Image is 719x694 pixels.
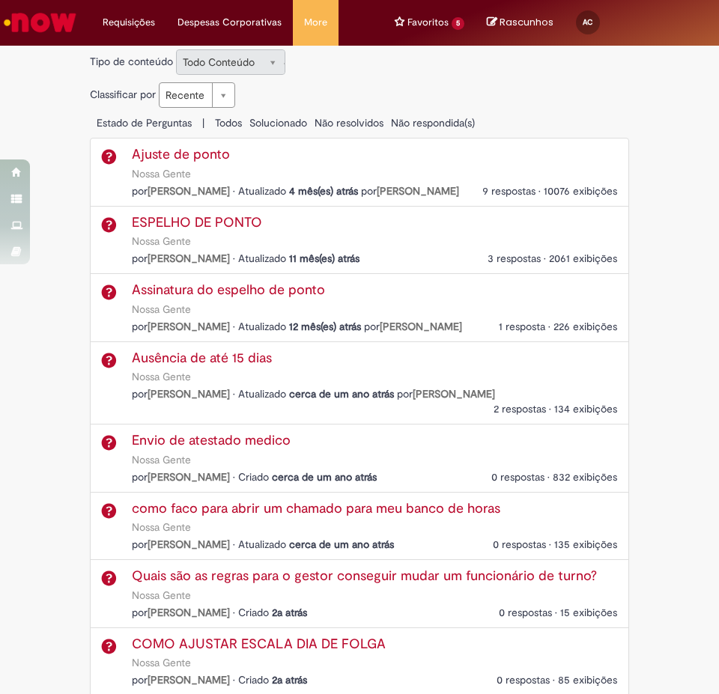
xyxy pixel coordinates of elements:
[132,370,191,383] a: Nossa Gente
[272,606,307,619] span: 2a atrás
[238,606,269,619] span: Criado
[289,538,394,551] span: cerca de um ano atrás
[176,49,285,75] a: Todo Conteúdo
[549,252,617,265] span: 2061 exibições
[132,302,191,316] a: Nossa Gente
[132,252,230,265] span: por
[377,184,459,198] a: Maikon Gaertner Vidal perfil
[289,320,361,333] span: 12 mês(es) atrás
[558,673,617,687] span: 85 exibições
[242,116,307,130] a: Solucionado
[497,673,550,687] span: 0 respostas
[91,207,628,275] li: ESPELHO DE PONTO em Nossa Gente por Roberta Kelly Lima Fernandes
[364,320,462,333] span: por
[132,431,291,449] a: Question : Envio de atestado medico
[132,387,230,401] span: por
[207,116,242,130] a: Todos
[132,520,191,534] a: Nossa Gente
[272,606,307,619] time: 03/01/2024 13:43:11
[148,538,230,551] a: Larissa Franca Lourenco perfil
[166,83,204,107] span: Recente
[238,320,286,333] span: Atualizado
[90,116,192,130] span: Estado de Perguntas
[148,320,230,333] a: Edneia Silva Soares perfil
[361,184,459,198] span: por
[91,139,628,207] li: Ajuste de ponto em Nossa Gente por Caio Martins Guimaraes
[233,538,235,551] span: •
[413,387,495,401] a: Pedro Paulo Silva Guedes perfil
[554,538,617,551] span: 135 exibições
[487,15,553,29] a: No momento, sua lista de rascunhos tem 0 Itens
[289,252,359,265] span: 11 mês(es) atrás
[91,342,628,425] li: Ausência de até 15 dias em Nossa Gente por Mayara Ueno Lucena do Nascimento
[553,673,555,687] span: •
[183,50,255,74] span: Todo Conteúdo
[549,538,551,551] span: •
[397,387,495,401] span: por
[90,87,156,102] label: Classificar por
[272,673,307,687] time: 03/12/2023 16:13:55
[554,402,617,416] span: 134 exibições
[304,15,327,30] span: More
[132,281,325,299] a: Question : Assinatura do espelho de ponto
[132,213,262,231] a: Question : ESPELHO DE PONTO
[132,673,230,687] span: por
[132,656,191,669] a: Nossa Gente
[289,184,358,198] time: 14/06/2025 14:09:56
[452,17,464,30] span: 5
[91,560,628,628] li: Quais são as regras para o gestor conseguir mudar um funcionário de turno? em Nossa Gente por Gab...
[132,499,500,517] a: Question : como faco para abrir um chamado para meu banco de horas
[132,167,191,180] a: Nossa Gente
[560,606,617,619] span: 15 exibições
[91,274,628,342] li: Assinatura do espelho de ponto em Nossa Gente por Edneia Silva Soares
[91,424,628,493] li: Envio de atestado medico em Nossa Gente por Ana Paula Figueiredo Sousa
[238,184,286,198] span: Atualizado
[148,606,230,619] a: Gabriela Beatriz Paiva Lozano perfil
[233,184,235,198] span: •
[583,17,592,27] span: AC
[238,470,269,484] span: Criado
[233,387,235,401] span: •
[553,320,617,333] span: 226 exibições
[482,184,536,198] span: 9 respostas
[132,320,230,333] span: por
[132,453,191,466] a: Nossa Gente
[539,184,541,198] span: •
[195,116,204,130] span: |
[238,252,286,265] span: Atualizado
[499,320,545,333] span: 1 resposta
[148,252,230,265] a: Roberta Kelly Lima Fernandes perfil
[233,470,235,484] span: •
[90,54,173,69] label: Tipo de conteúdo
[500,15,553,29] span: Rascunhos
[238,387,286,401] span: Atualizado
[91,493,628,561] li: como faco para abrir um chamado para meu banco de horas em Nossa Gente por Larissa Franca Lourenco
[407,15,449,30] span: Favoritos
[494,402,546,416] span: 2 respostas
[178,15,282,30] span: Despesas Corporativas
[272,470,377,484] span: cerca de um ano atrás
[159,82,235,108] a: Recente
[553,470,617,484] span: 832 exibições
[289,387,394,401] span: cerca de um ano atrás
[233,252,235,265] span: •
[549,402,551,416] span: •
[238,673,269,687] span: Criado
[132,606,230,619] span: por
[493,538,546,551] span: 0 respostas
[132,234,191,248] a: Nossa Gente
[148,387,230,401] a: Mayara Ueno Lucena do Nascimento perfil
[380,320,462,333] a: Tarcisio Silva Santos perfil
[148,470,230,484] a: Ana Paula Figueiredo Sousa perfil
[132,470,230,484] span: por
[548,320,550,333] span: •
[544,252,546,265] span: •
[488,252,541,265] span: 3 respostas
[233,606,235,619] span: •
[233,320,235,333] span: •
[289,387,394,401] time: 22/08/2024 17:53:42
[307,116,383,130] a: Não resolvidos
[233,673,235,687] span: •
[272,470,377,484] time: 24/05/2024 16:48:25
[148,184,230,198] a: Caio Martins Guimaraes perfil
